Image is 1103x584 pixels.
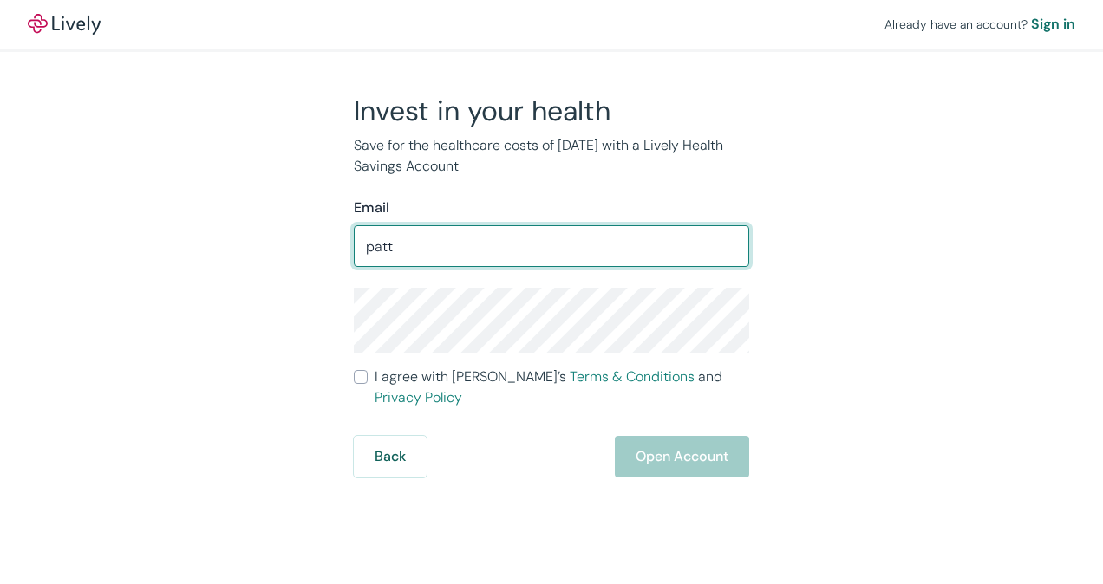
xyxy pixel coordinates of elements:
a: LivelyLively [28,14,101,35]
span: I agree with [PERSON_NAME]’s and [375,367,749,408]
p: Save for the healthcare costs of [DATE] with a Lively Health Savings Account [354,135,749,177]
img: Lively [28,14,101,35]
h2: Invest in your health [354,94,749,128]
a: Sign in [1031,14,1075,35]
label: Email [354,198,389,218]
div: Already have an account? [884,14,1075,35]
a: Privacy Policy [375,388,462,406]
button: Back [354,436,427,477]
a: Terms & Conditions [570,367,695,386]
